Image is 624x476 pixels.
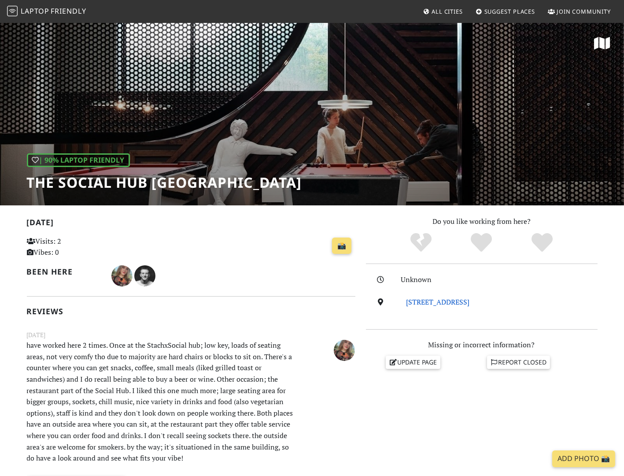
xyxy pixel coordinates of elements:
span: Laptop [21,6,49,16]
span: Julia Schilder [111,270,134,280]
a: Join Community [544,4,614,19]
small: [DATE] [22,330,361,340]
p: have worked here 2 times. Once at the StachxSocial hub; low key, loads of seating areas, not very... [22,340,304,464]
a: 📸 [332,238,351,254]
div: | 90% Laptop Friendly [27,153,130,167]
a: Suggest Places [472,4,539,19]
p: Missing or incorrect information? [366,339,598,351]
div: No [391,232,451,254]
h2: Reviews [27,307,355,316]
span: Victor Nihoul [134,270,155,280]
span: Friendly [51,6,86,16]
span: Suggest Places [484,7,535,15]
h2: [DATE] [27,218,355,231]
a: [STREET_ADDRESS] [406,297,469,307]
p: Visits: 2 Vibes: 0 [27,236,129,258]
img: 4338-victor.jpg [134,265,155,286]
a: Update page [386,356,440,369]
img: 5667-julia.jpg [111,265,133,286]
div: Unknown [401,274,602,286]
span: Join Community [557,7,611,15]
a: Report closed [487,356,550,369]
img: 5667-julia.jpg [334,340,355,361]
a: All Cities [419,4,466,19]
span: All Cities [432,7,463,15]
span: Julia Schilder [334,345,355,354]
h2: Been here [27,267,101,276]
img: LaptopFriendly [7,6,18,16]
h1: The Social Hub [GEOGRAPHIC_DATA] [27,174,302,191]
div: Yes [451,232,512,254]
p: Do you like working from here? [366,216,598,227]
a: LaptopFriendly LaptopFriendly [7,4,86,19]
div: Definitely! [512,232,572,254]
